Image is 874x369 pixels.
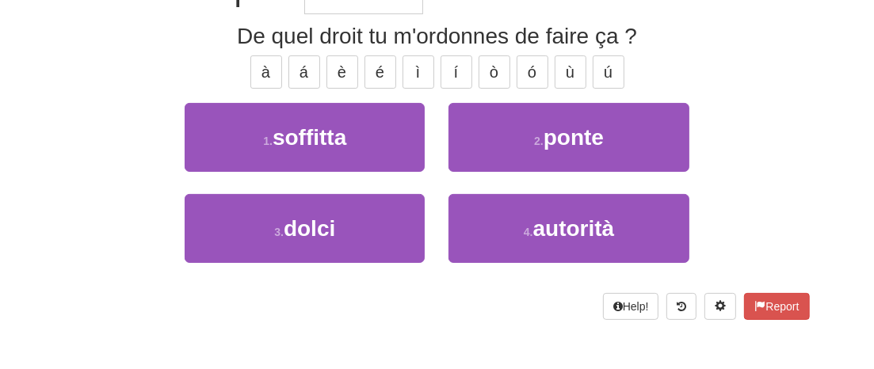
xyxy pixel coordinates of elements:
small: 4 . [524,226,533,238]
button: ó [517,55,548,89]
button: ú [593,55,624,89]
button: ì [403,55,434,89]
span: soffitta [273,125,346,150]
button: à [250,55,282,89]
button: á [288,55,320,89]
button: é [364,55,396,89]
small: 2 . [534,135,544,147]
small: 3 . [274,226,284,238]
button: Report [744,293,809,320]
button: 3.dolci [185,194,425,263]
span: ponte [544,125,604,150]
button: 4.autorità [448,194,689,263]
button: 1.soffitta [185,103,425,172]
button: ù [555,55,586,89]
span: autorità [533,216,615,241]
button: 2.ponte [448,103,689,172]
small: 1 . [263,135,273,147]
button: í [441,55,472,89]
span: dolci [284,216,335,241]
button: Round history (alt+y) [666,293,697,320]
button: è [326,55,358,89]
button: Help! [603,293,659,320]
button: ò [479,55,510,89]
div: De quel droit tu m'ordonnes de faire ça ? [65,21,810,52]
